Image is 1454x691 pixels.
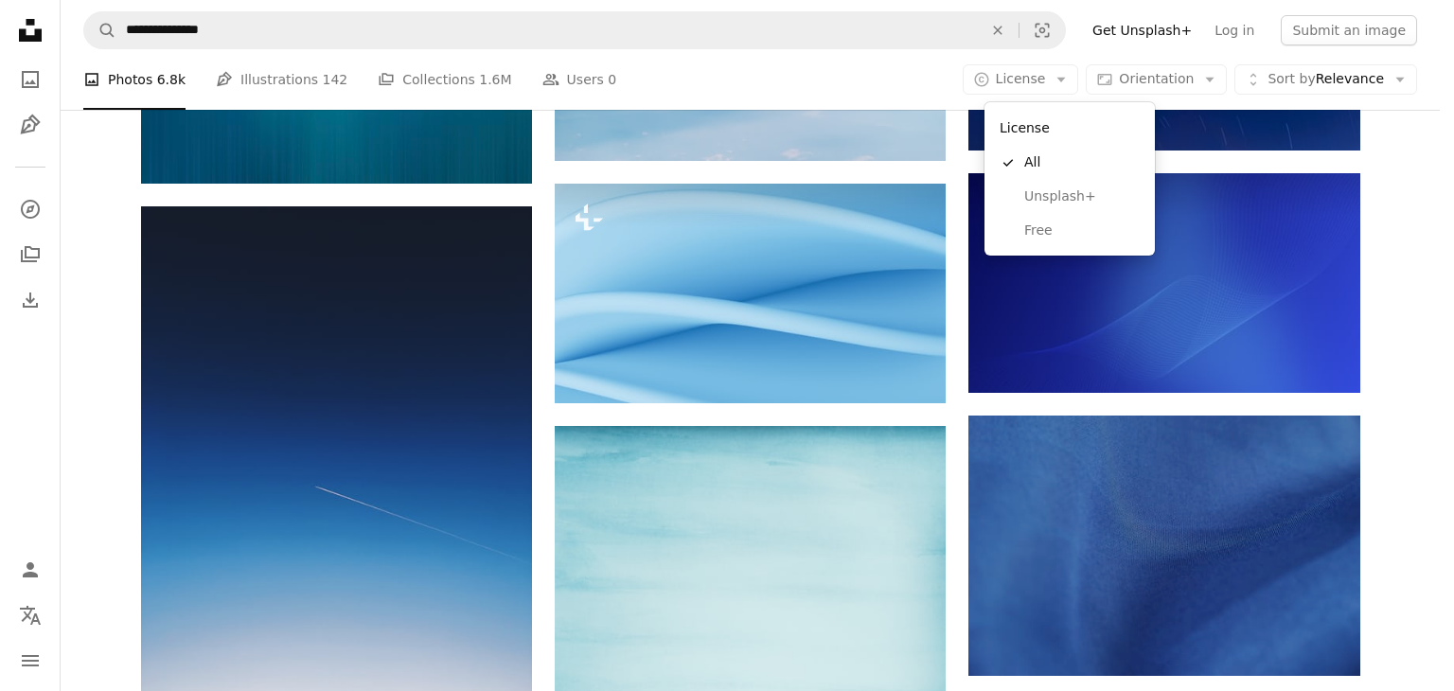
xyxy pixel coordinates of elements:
span: All [1024,153,1140,172]
span: License [996,71,1046,86]
span: Unsplash+ [1024,187,1140,206]
span: Free [1024,221,1140,240]
div: License [992,110,1147,146]
div: License [984,102,1155,256]
button: Orientation [1086,64,1227,95]
button: License [963,64,1079,95]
